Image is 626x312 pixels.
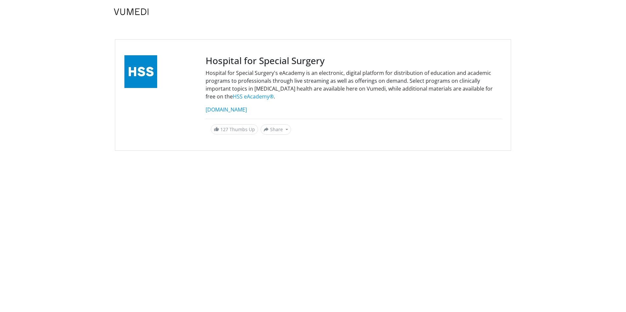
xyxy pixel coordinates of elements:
[261,124,291,135] button: Share
[233,93,274,100] a: HSS eAcademy®
[206,69,502,100] p: Hospital for Special Surgery's eAcademy is an electronic, digital platform for distribution of ed...
[220,126,228,132] span: 127
[206,55,502,66] h3: Hospital for Special Surgery
[211,124,258,134] a: 127 Thumbs Up
[206,106,247,113] a: [DOMAIN_NAME]
[114,9,149,15] img: VuMedi Logo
